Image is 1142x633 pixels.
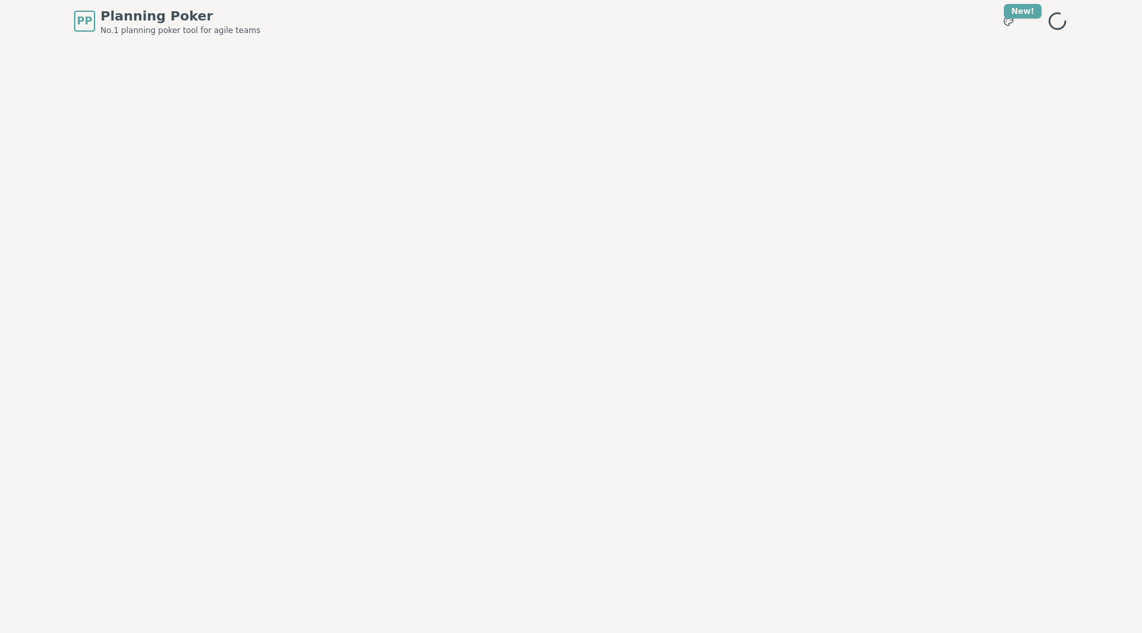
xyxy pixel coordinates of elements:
span: PP [77,13,92,29]
span: Planning Poker [100,7,260,25]
button: New! [997,9,1020,33]
div: New! [1004,4,1042,19]
span: No.1 planning poker tool for agile teams [100,25,260,36]
a: PPPlanning PokerNo.1 planning poker tool for agile teams [74,7,260,36]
